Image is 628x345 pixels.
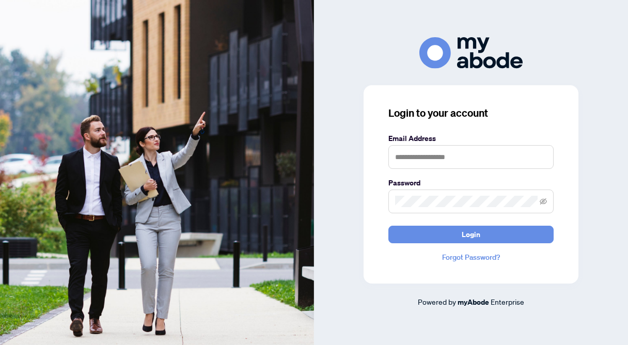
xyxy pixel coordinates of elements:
label: Password [388,177,554,189]
span: eye-invisible [540,198,547,205]
span: Enterprise [491,297,524,306]
h3: Login to your account [388,106,554,120]
label: Email Address [388,133,554,144]
a: Forgot Password? [388,252,554,263]
img: ma-logo [419,37,523,69]
span: Powered by [418,297,456,306]
button: Login [388,226,554,243]
span: Login [462,226,480,243]
a: myAbode [458,296,489,308]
